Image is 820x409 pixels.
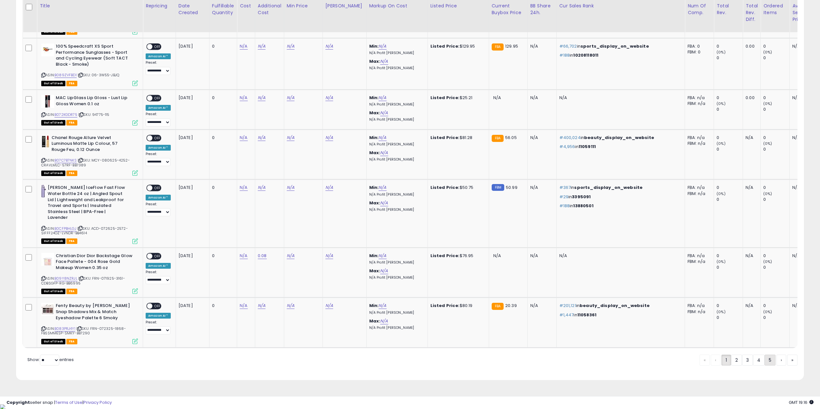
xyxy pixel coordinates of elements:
small: (0%) [717,141,726,146]
div: ASIN: [41,303,138,343]
div: N/A [792,43,814,49]
a: 5 [765,355,776,366]
div: N/A [530,95,552,101]
div: FBA: 0 [688,43,709,49]
span: sports_display_on_website [574,184,642,191]
div: N/A [530,253,552,259]
div: $80.19 [430,303,484,309]
p: in [559,203,680,209]
p: N/A Profit [PERSON_NAME] [369,117,423,122]
div: Amazon AI * [146,263,171,269]
span: 11059111 [579,144,596,150]
a: N/A [380,110,388,116]
img: 317s6lNU3DL._SL40_.jpg [41,185,46,198]
span: 56.05 [505,135,517,141]
p: N/A Profit [PERSON_NAME] [369,275,423,280]
a: N/A [325,135,333,141]
img: 41otnzrKInL._SL40_.jpg [41,303,54,316]
a: N/A [240,43,247,50]
b: Min: [369,184,379,191]
div: 0 [763,146,789,152]
div: FBM: n/a [688,309,709,315]
div: N/A [746,253,756,259]
a: N/A [380,200,388,206]
small: FBA [492,43,504,51]
span: 10208118011 [573,52,598,58]
span: Show: entries [27,357,74,363]
b: Listed Price: [430,253,460,259]
span: | SKU: FRN-072325-1868-FBSSMMESP-SMKY-BB7290 [41,326,126,336]
div: FBA: n/a [688,95,709,101]
div: 0.00 [746,95,756,101]
a: N/A [379,43,386,50]
span: All listings that are currently out of stock and unavailable for purchase on Amazon [41,171,65,176]
a: N/A [240,95,247,101]
span: | SKU: 06-3W55-JBJQ [78,72,119,78]
span: 20.39 [505,302,517,309]
a: 4 [753,355,765,366]
p: in [559,312,680,318]
a: N/A [258,43,265,50]
div: N/A [792,185,814,191]
span: N/A [493,253,501,259]
div: ASIN: [41,253,138,293]
div: Avg Selling Price [792,3,816,23]
strong: Copyright [6,399,30,405]
span: OFF [152,303,163,309]
div: [DATE] [178,253,204,259]
div: N/A [792,95,814,101]
span: beauty_display_on_website [584,135,654,141]
div: 0 [763,95,789,101]
b: Christian Dior Dior Backstage Glow Face Pallete - 004 Rose Gold Makeup Women 0.35 oz [56,253,134,273]
div: 0 [212,43,232,49]
a: B072KGDR75 [54,112,77,117]
a: N/A [325,43,333,50]
div: Markup on Cost [369,3,425,9]
div: Preset: [146,152,171,166]
span: #188 [559,203,570,209]
small: (0%) [717,101,726,106]
div: FBM: 0 [688,49,709,55]
div: 0 [717,315,743,321]
div: Total Rev. Diff. [746,3,758,23]
p: N/A Profit [PERSON_NAME] [369,326,423,330]
a: N/A [240,302,247,309]
div: FBA: n/a [688,303,709,309]
p: N/A Profit [PERSON_NAME] [369,311,423,315]
a: B07C7B7NKS [54,158,77,163]
div: N/A [746,135,756,141]
b: 100% Speedcraft XS Sport Performance Sunglasses - Sport and Cycling Eyewear (Soft TACT Black - Sm... [56,43,134,69]
div: FBM: n/a [688,191,709,197]
p: N/A Profit [PERSON_NAME] [369,208,423,212]
span: FBA [66,238,77,244]
a: N/A [379,184,386,191]
div: N/A [559,253,680,259]
span: All listings that are currently out of stock and unavailable for purchase on Amazon [41,120,65,125]
p: N/A Profit [PERSON_NAME] [369,51,423,55]
div: [DATE] [178,43,204,49]
div: 0 [763,55,789,61]
b: Listed Price: [430,302,460,309]
div: Date Created [178,3,207,16]
b: Max: [369,318,381,324]
div: Fulfillable Quantity [212,3,234,16]
span: 3395091 [572,194,591,200]
p: N/A Profit [PERSON_NAME] [369,192,423,197]
a: N/A [287,95,294,101]
div: 0 [212,135,232,141]
b: [PERSON_NAME] IceFlow Fast Flow Water Bottle 24 oz | Angled Spout Lid | Lightweight and Leakproof... [48,185,126,222]
p: in [559,144,680,150]
span: #29 [559,194,568,200]
a: B089ZVFBD1 [54,72,77,78]
div: Cur Sales Rank [559,3,682,9]
small: (0%) [717,259,726,264]
div: Num of Comp. [688,3,711,16]
a: N/A [240,184,247,191]
div: ASIN: [41,185,138,243]
div: Ordered Items [763,3,787,16]
small: FBA [492,303,504,310]
div: 0 [717,197,743,202]
div: N/A [559,95,680,101]
span: FBA [66,171,77,176]
p: in [559,43,680,49]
